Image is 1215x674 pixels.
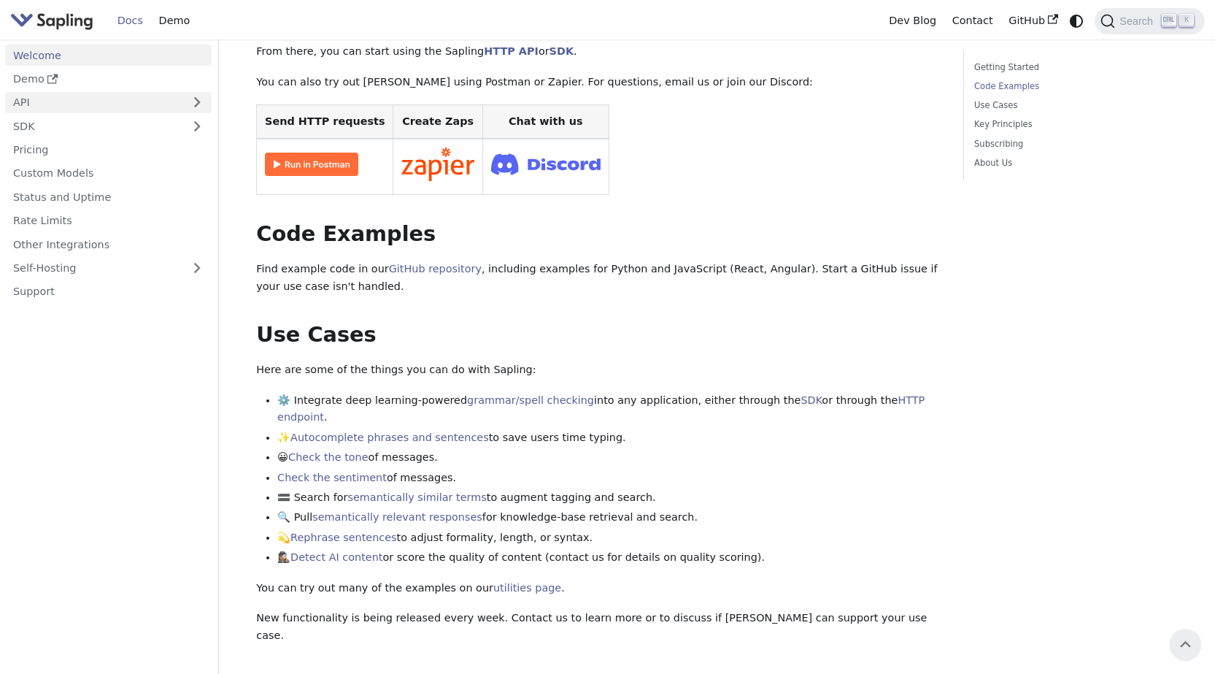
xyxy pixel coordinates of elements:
[5,115,182,137] a: SDK
[277,489,942,507] li: 🟰 Search for to augment tagging and search.
[5,234,212,255] a: Other Integrations
[549,45,574,57] a: SDK
[256,610,942,645] p: New functionality is being released every week. Contact us to learn more or to discuss if [PERSON...
[944,9,1001,32] a: Contact
[974,61,1172,74] a: Getting Started
[256,361,942,379] p: Here are some of the things you can do with Sapling:
[290,432,489,443] a: Autocomplete phrases and sentences
[277,449,942,467] li: 😀 of messages.
[493,582,561,594] a: utilities page
[5,258,212,279] a: Self-Hosting
[393,104,483,139] th: Create Zaps
[482,104,609,139] th: Chat with us
[277,429,942,447] li: ✨ to save users time typing.
[484,45,539,57] a: HTTP API
[277,392,942,427] li: ⚙️ Integrate deep learning-powered into any application, either through the or through the .
[151,9,198,32] a: Demo
[1170,629,1201,660] button: Scroll back to top
[974,80,1172,93] a: Code Examples
[256,322,942,348] h2: Use Cases
[277,472,387,483] a: Check the sentiment
[10,10,99,31] a: Sapling.ai
[5,281,212,302] a: Support
[5,139,212,161] a: Pricing
[401,148,474,181] img: Connect in Zapier
[256,580,942,597] p: You can try out many of the examples on our .
[257,104,393,139] th: Send HTTP requests
[974,137,1172,151] a: Subscribing
[5,163,212,184] a: Custom Models
[109,9,151,32] a: Docs
[1179,14,1194,27] kbd: K
[265,153,358,176] img: Run in Postman
[974,118,1172,131] a: Key Principles
[288,451,368,463] a: Check the tone
[389,263,482,275] a: GitHub repository
[182,115,212,137] button: Expand sidebar category 'SDK'
[256,43,942,61] p: From there, you can start using the Sapling or .
[312,511,482,523] a: semantically relevant responses
[10,10,93,31] img: Sapling.ai
[5,45,212,66] a: Welcome
[290,551,382,563] a: Detect AI content
[277,529,942,547] li: 💫 to adjust formality, length, or syntax.
[5,210,212,231] a: Rate Limits
[277,509,942,526] li: 🔍 Pull for knowledge-base retrieval and search.
[5,186,212,207] a: Status and Uptime
[182,92,212,113] button: Expand sidebar category 'API'
[491,149,601,179] img: Join Discord
[5,92,182,113] a: API
[347,491,486,503] a: semantically similar terms
[256,221,942,248] h2: Code Examples
[277,470,942,487] li: of messages.
[974,156,1172,170] a: About Us
[1115,15,1162,27] span: Search
[5,69,212,90] a: Demo
[290,532,396,543] a: Rephrase sentences
[974,99,1172,112] a: Use Cases
[801,394,822,406] a: SDK
[1095,8,1204,34] button: Search (Ctrl+K)
[1000,9,1065,32] a: GitHub
[467,394,594,406] a: grammar/spell checking
[1066,10,1087,31] button: Switch between dark and light mode (currently system mode)
[881,9,944,32] a: Dev Blog
[277,549,942,567] li: 🕵🏽‍♀️ or score the quality of content (contact us for details on quality scoring).
[256,261,942,296] p: Find example code in our , including examples for Python and JavaScript (React, Angular). Start a...
[256,74,942,91] p: You can also try out [PERSON_NAME] using Postman or Zapier. For questions, email us or join our D...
